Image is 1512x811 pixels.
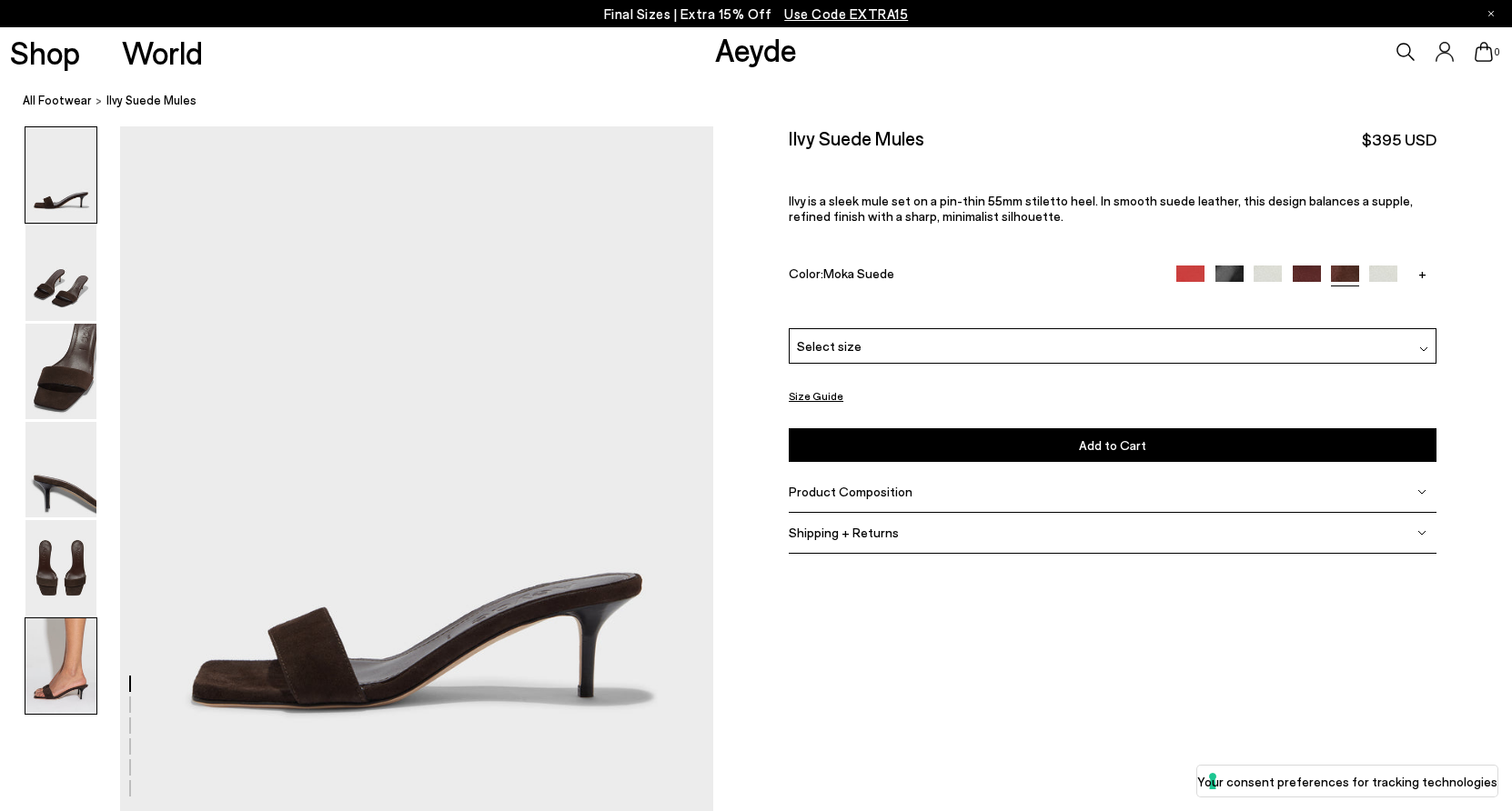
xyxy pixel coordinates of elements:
[23,91,92,110] a: All Footwear
[1493,47,1502,57] span: 0
[1197,766,1497,796] button: Your consent preferences for tracking technologies
[1079,437,1146,453] span: Add to Cart
[10,36,80,68] a: Shop
[604,3,909,25] p: Final Sizes | Extra 15% Off
[122,36,203,68] a: World
[1475,42,1493,62] a: 0
[1417,487,1426,496] img: svg%3E
[25,127,96,223] img: Ilvy Suede Mules - Image 1
[789,193,1413,224] span: Ilvy is a sleek mule set on a pin-thin 55mm stiletto heel. In smooth suede leather, this design b...
[23,76,1512,126] nav: breadcrumb
[797,336,862,355] span: Select size
[789,385,843,407] button: Size Guide
[25,422,96,517] img: Ilvy Suede Mules - Image 4
[1408,265,1436,282] a: +
[1417,528,1426,537] img: svg%3E
[1362,128,1436,151] span: $395 USD
[106,91,197,110] span: Ilvy Suede Mules
[823,265,894,281] span: Moka Suede
[1197,772,1497,791] label: Your consent preferences for tracking technologies
[789,265,1155,286] div: Color:
[789,484,912,499] span: Product Composition
[25,324,96,419] img: Ilvy Suede Mules - Image 3
[25,618,96,714] img: Ilvy Suede Mules - Image 6
[789,126,924,149] h2: Ilvy Suede Mules
[784,5,908,22] span: Navigate to /collections/ss25-final-sizes
[715,30,797,68] a: Aeyde
[789,428,1436,462] button: Add to Cart
[789,525,899,540] span: Shipping + Returns
[1419,345,1428,354] img: svg%3E
[25,225,96,321] img: Ilvy Suede Mules - Image 2
[25,520,96,616] img: Ilvy Suede Mules - Image 5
